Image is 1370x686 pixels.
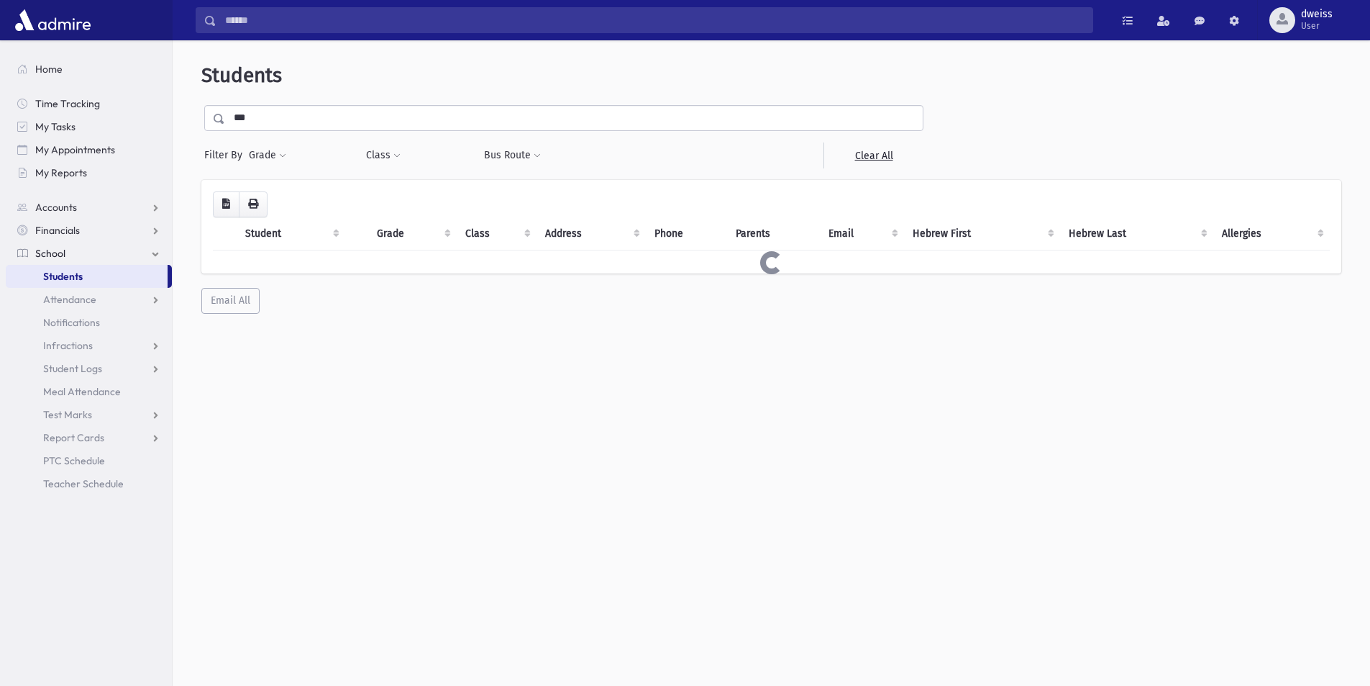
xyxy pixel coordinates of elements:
span: Student Logs [43,362,102,375]
span: Meal Attendance [43,385,121,398]
a: My Appointments [6,138,172,161]
a: My Tasks [6,115,172,138]
a: School [6,242,172,265]
span: Financials [35,224,80,237]
button: Grade [248,143,287,168]
th: Class [457,217,537,251]
span: User [1301,20,1333,32]
button: Class [365,143,401,168]
a: Home [6,58,172,81]
img: AdmirePro [12,6,94,35]
button: CSV [213,191,239,217]
a: Report Cards [6,426,172,449]
span: Test Marks [43,408,92,421]
th: Hebrew First [904,217,1059,251]
span: Filter By [204,148,248,163]
input: Search [216,7,1092,33]
th: Student [237,217,345,251]
span: Attendance [43,293,96,306]
th: Address [536,217,646,251]
a: Notifications [6,311,172,334]
th: Allergies [1213,217,1330,251]
a: Student Logs [6,357,172,380]
span: My Tasks [35,120,76,133]
th: Phone [646,217,727,251]
span: Accounts [35,201,77,214]
span: Home [35,63,63,76]
a: Meal Attendance [6,380,172,403]
th: Hebrew Last [1060,217,1214,251]
span: Infractions [43,339,93,352]
span: School [35,247,65,260]
span: dweiss [1301,9,1333,20]
span: Teacher Schedule [43,477,124,490]
a: Teacher Schedule [6,472,172,495]
a: Infractions [6,334,172,357]
span: Report Cards [43,431,104,444]
span: PTC Schedule [43,454,105,467]
a: Accounts [6,196,172,219]
a: My Reports [6,161,172,184]
a: Attendance [6,288,172,311]
th: Parents [727,217,820,251]
a: Students [6,265,168,288]
th: Grade [368,217,456,251]
span: My Reports [35,166,87,179]
span: Notifications [43,316,100,329]
a: Clear All [823,143,923,168]
button: Print [239,191,268,217]
th: Email [820,217,904,251]
span: Students [201,63,282,87]
button: Email All [201,288,260,314]
span: Time Tracking [35,97,100,110]
button: Bus Route [483,143,542,168]
a: Financials [6,219,172,242]
a: Test Marks [6,403,172,426]
span: My Appointments [35,143,115,156]
a: PTC Schedule [6,449,172,472]
span: Students [43,270,83,283]
a: Time Tracking [6,92,172,115]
